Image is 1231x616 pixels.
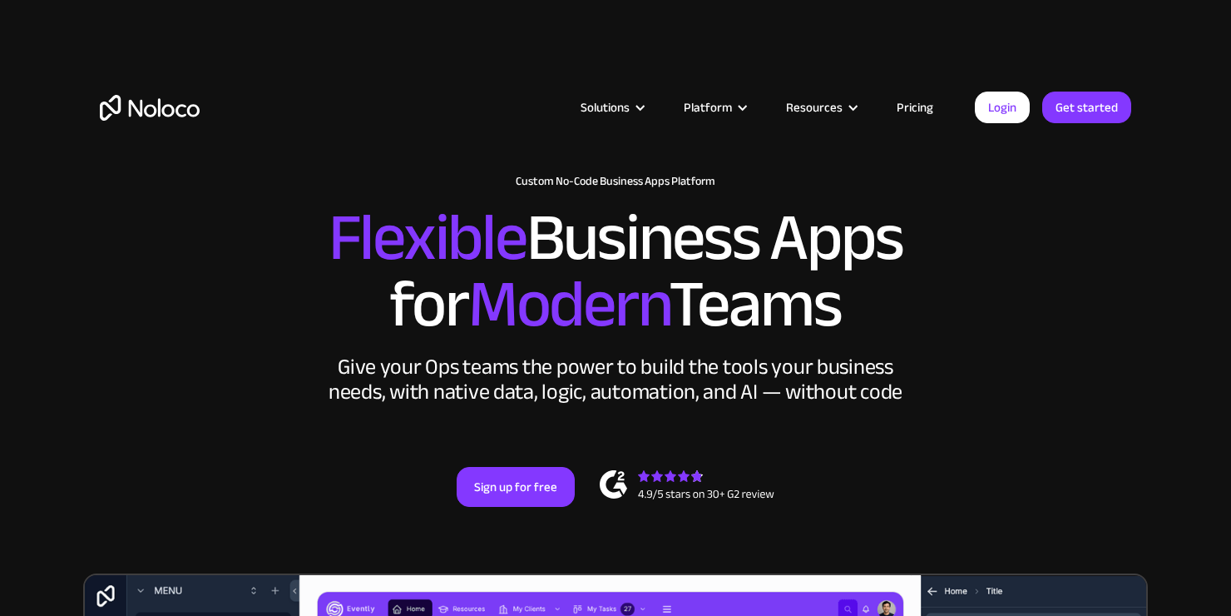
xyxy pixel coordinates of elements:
div: Platform [684,97,732,118]
div: Platform [663,97,765,118]
a: Sign up for free [457,467,575,507]
div: Resources [786,97,843,118]
div: Resources [765,97,876,118]
div: Solutions [560,97,663,118]
span: Modern [468,242,669,366]
a: home [100,95,200,121]
span: Flexible [329,176,527,300]
h2: Business Apps for Teams [100,205,1131,338]
a: Pricing [876,97,954,118]
div: Solutions [581,97,630,118]
a: Login [975,92,1030,123]
a: Get started [1042,92,1131,123]
div: Give your Ops teams the power to build the tools your business needs, with native data, logic, au... [324,355,907,405]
